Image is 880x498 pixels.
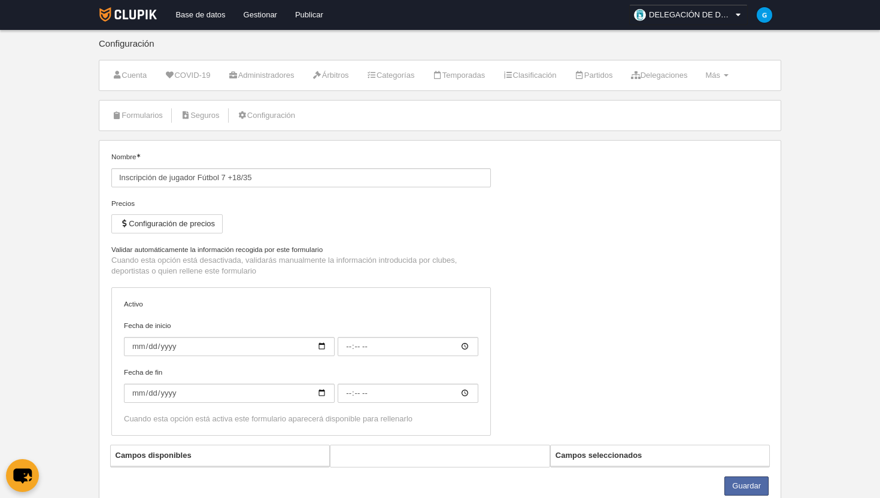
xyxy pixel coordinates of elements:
[221,66,301,84] a: Administradores
[338,337,478,356] input: Fecha de inicio
[99,39,781,60] div: Configuración
[124,320,478,356] label: Fecha de inicio
[124,414,478,424] div: Cuando esta opción está activa este formulario aparecerá disponible para rellenarlo
[724,476,769,496] button: Guardar
[124,384,335,403] input: Fecha de fin
[757,7,772,23] img: c2l6ZT0zMHgzMCZmcz05JnRleHQ9RyZiZz0wMzliZTU%3D.png
[111,151,491,187] label: Nombre
[111,445,330,466] th: Campos disponibles
[568,66,620,84] a: Partidos
[111,255,491,277] p: Cuando esta opción está desactivada, validarás manualmente la información introducida por clubes,...
[629,5,748,25] a: DELEGACIÓN DE DEPORTES AYUNTAMIENTO DE [GEOGRAPHIC_DATA]
[174,107,226,124] a: Seguros
[105,66,153,84] a: Cuenta
[124,299,478,309] label: Activo
[649,9,733,21] span: DELEGACIÓN DE DEPORTES AYUNTAMIENTO DE [GEOGRAPHIC_DATA]
[124,337,335,356] input: Fecha de inicio
[111,214,223,233] button: Configuración de precios
[551,445,770,466] th: Campos seleccionados
[338,384,478,403] input: Fecha de fin
[136,154,140,157] i: Obligatorio
[158,66,217,84] a: COVID-19
[360,66,421,84] a: Categorías
[6,459,39,492] button: chat-button
[111,168,491,187] input: Nombre
[306,66,356,84] a: Árbitros
[426,66,491,84] a: Temporadas
[124,367,478,403] label: Fecha de fin
[496,66,563,84] a: Clasificación
[105,107,169,124] a: Formularios
[705,71,720,80] span: Más
[634,9,646,21] img: OaW5YbJxXZzo.30x30.jpg
[99,7,157,22] img: Clupik
[624,66,694,84] a: Delegaciones
[231,107,302,124] a: Configuración
[111,244,491,255] label: Validar automáticamente la información recogida por este formulario
[699,66,735,84] a: Más
[111,198,491,209] div: Precios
